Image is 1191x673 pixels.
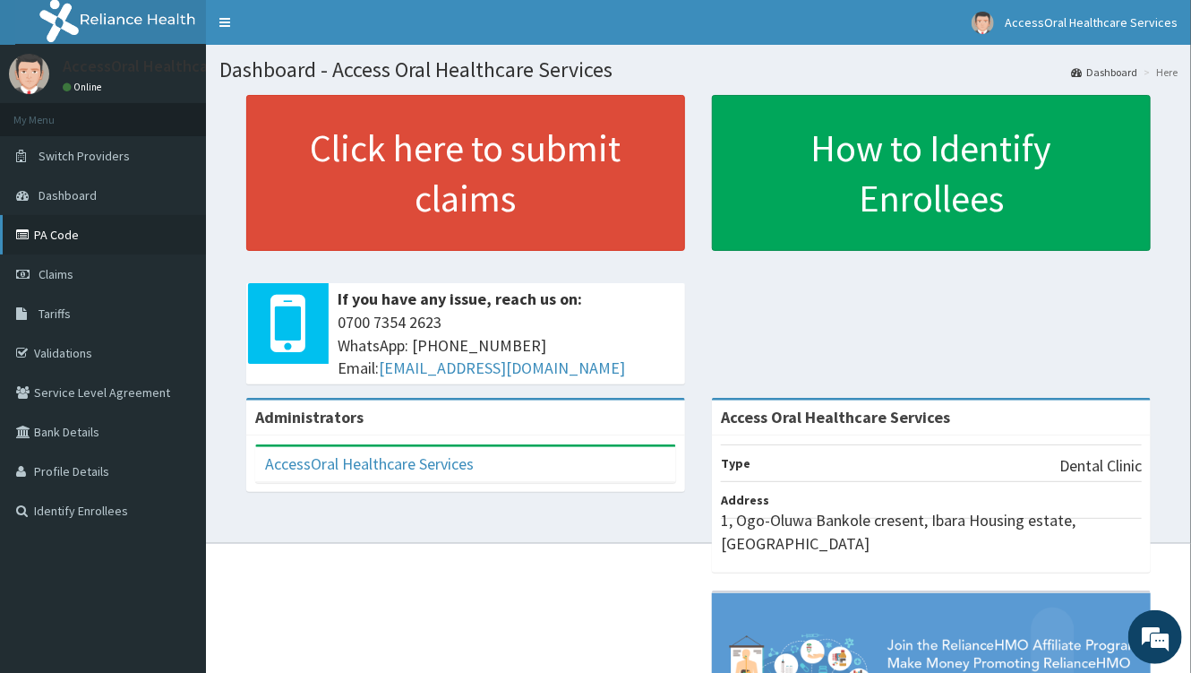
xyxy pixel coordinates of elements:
[338,311,676,380] span: 0700 7354 2623 WhatsApp: [PHONE_NUMBER] Email:
[1139,65,1178,80] li: Here
[1059,454,1142,478] p: Dental Clinic
[63,58,285,74] p: AccessOral Healthcare Services
[219,58,1178,82] h1: Dashboard - Access Oral Healthcare Services
[39,148,130,164] span: Switch Providers
[265,453,474,474] a: AccessOral Healthcare Services
[338,289,582,309] b: If you have any issue, reach us on:
[721,492,769,508] b: Address
[63,81,106,93] a: Online
[1005,14,1178,30] span: AccessOral Healthcare Services
[39,306,71,322] span: Tariffs
[9,54,49,94] img: User Image
[721,455,750,471] b: Type
[39,187,97,203] span: Dashboard
[972,12,994,34] img: User Image
[712,95,1151,251] a: How to Identify Enrollees
[721,509,1142,555] p: 1, Ogo-Oluwa Bankole cresent, Ibara Housing estate, [GEOGRAPHIC_DATA]
[255,407,364,427] b: Administrators
[1071,65,1137,80] a: Dashboard
[246,95,685,251] a: Click here to submit claims
[39,266,73,282] span: Claims
[379,358,625,378] a: [EMAIL_ADDRESS][DOMAIN_NAME]
[721,407,950,427] strong: Access Oral Healthcare Services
